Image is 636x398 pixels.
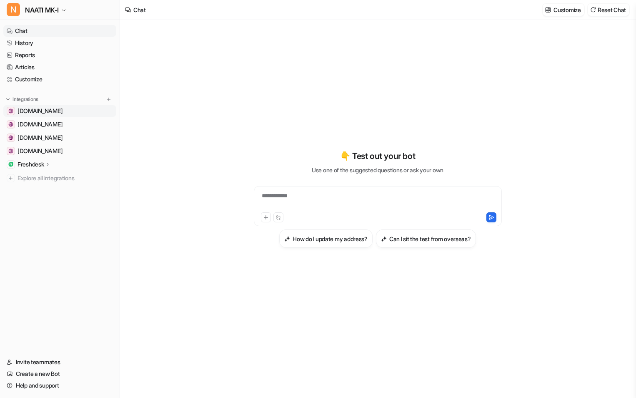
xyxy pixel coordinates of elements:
img: Can I sit the test from overseas? [381,236,387,242]
p: Integrations [13,96,38,103]
a: learn.naati.com.au[DOMAIN_NAME] [3,118,116,130]
img: www.naati.com.au [8,135,13,140]
img: my.naati.com.au [8,108,13,113]
span: NAATI MK-I [25,4,59,16]
img: customize [545,7,551,13]
img: reset [590,7,596,13]
a: Create a new Bot [3,368,116,380]
span: Explore all integrations [18,171,113,185]
a: www.freshworks.com[DOMAIN_NAME] [3,145,116,157]
img: learn.naati.com.au [8,122,13,127]
img: expand menu [5,96,11,102]
div: Chat [133,5,146,14]
a: Explore all integrations [3,172,116,184]
button: Reset Chat [588,4,629,16]
h3: How do I update my address? [293,234,367,243]
span: [DOMAIN_NAME] [18,107,63,115]
p: 👇 Test out your bot [340,150,415,162]
a: Invite teammates [3,356,116,368]
a: Reports [3,49,116,61]
a: Chat [3,25,116,37]
a: my.naati.com.au[DOMAIN_NAME] [3,105,116,117]
img: Freshdesk [8,162,13,167]
button: Customize [543,4,584,16]
span: [DOMAIN_NAME] [18,147,63,155]
span: [DOMAIN_NAME] [18,120,63,128]
p: Freshdesk [18,160,44,169]
button: Can I sit the test from overseas?Can I sit the test from overseas? [376,229,476,248]
img: How do I update my address? [284,236,290,242]
img: www.freshworks.com [8,149,13,154]
p: Use one of the suggested questions or ask your own [312,166,443,174]
button: Integrations [3,95,41,103]
button: How do I update my address?How do I update my address? [279,229,372,248]
a: History [3,37,116,49]
span: [DOMAIN_NAME] [18,134,63,142]
h3: Can I sit the test from overseas? [389,234,471,243]
span: N [7,3,20,16]
a: www.naati.com.au[DOMAIN_NAME] [3,132,116,144]
a: Articles [3,61,116,73]
a: Help and support [3,380,116,391]
a: Customize [3,73,116,85]
img: explore all integrations [7,174,15,182]
p: Customize [553,5,581,14]
img: menu_add.svg [106,96,112,102]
